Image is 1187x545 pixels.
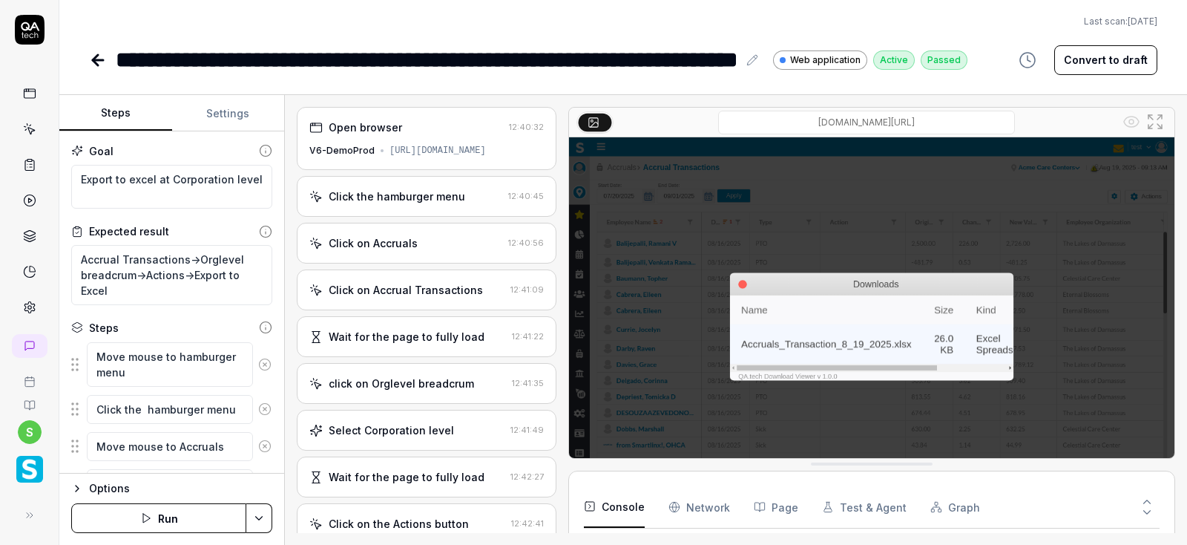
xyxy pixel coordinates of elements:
[89,223,169,239] div: Expected result
[12,334,47,358] a: New conversation
[822,486,907,528] button: Test & Agent
[584,486,645,528] button: Console
[89,480,272,497] div: Options
[790,53,861,67] span: Web application
[18,420,42,444] button: s
[508,238,544,248] time: 12:40:56
[16,456,43,483] img: Smartlinx Logo
[71,503,246,533] button: Run
[89,143,114,159] div: Goal
[389,144,486,157] div: [URL][DOMAIN_NAME]
[253,431,277,461] button: Remove step
[253,394,277,424] button: Remove step
[6,444,53,486] button: Smartlinx Logo
[773,50,867,70] a: Web application
[668,486,730,528] button: Network
[508,191,544,201] time: 12:40:45
[329,422,454,438] div: Select Corporation level
[329,282,483,298] div: Click on Accrual Transactions
[329,469,484,485] div: Wait for the page to fully load
[253,469,277,498] button: Remove step
[510,425,544,435] time: 12:41:49
[253,350,277,379] button: Remove step
[89,320,119,336] div: Steps
[6,388,53,411] a: Documentation
[1084,15,1157,28] span: Last scan:
[873,50,915,70] div: Active
[1143,110,1167,134] button: Open in full screen
[71,394,272,425] div: Suggestions
[329,329,484,345] div: Wait for the page to fully load
[509,122,544,132] time: 12:40:32
[511,518,544,529] time: 12:42:41
[71,480,272,497] button: Options
[172,96,285,131] button: Settings
[329,120,402,135] div: Open browser
[6,364,53,388] a: Book a call with us
[329,189,465,204] div: Click the hamburger menu
[329,516,469,532] div: Click on the Actions button
[329,376,474,391] div: click on Orglevel breadcrum
[921,50,967,70] div: Passed
[71,468,272,499] div: Suggestions
[1084,15,1157,28] button: Last scan:[DATE]
[1128,16,1157,27] time: [DATE]
[71,342,272,388] div: Suggestions
[510,471,544,482] time: 12:42:27
[930,486,980,528] button: Graph
[1010,45,1045,75] button: View version history
[1054,45,1157,75] button: Convert to draft
[754,486,798,528] button: Page
[510,284,544,295] time: 12:41:09
[569,137,1174,516] img: Screenshot
[59,96,172,131] button: Steps
[1119,110,1143,134] button: Show all interative elements
[329,235,418,251] div: Click on Accruals
[512,331,544,342] time: 12:41:22
[512,378,544,388] time: 12:41:35
[309,144,375,157] div: V6-DemoProd
[71,431,272,462] div: Suggestions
